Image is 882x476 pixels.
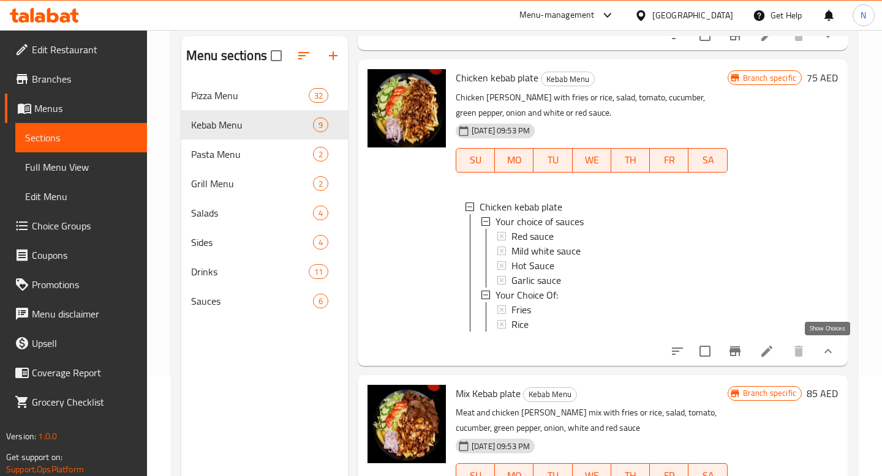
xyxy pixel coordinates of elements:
span: Rice [511,317,529,332]
div: Menu-management [519,8,595,23]
span: Pasta Menu [191,147,313,162]
span: Drinks [191,264,309,279]
span: 32 [309,90,328,102]
span: Kebab Menu [524,387,576,401]
div: items [313,176,328,191]
span: 1.0.0 [38,428,57,444]
span: 6 [314,296,328,307]
span: Fries [511,302,531,317]
span: Mix Kebab plate [456,384,521,403]
button: TH [611,148,650,173]
a: Promotions [5,270,147,299]
button: sort-choices [663,337,692,366]
button: SA [688,148,727,173]
a: Menus [5,94,147,123]
button: WE [573,148,611,173]
div: items [313,235,328,250]
div: Kebab Menu [523,387,577,402]
a: Edit menu item [759,28,774,43]
span: 11 [309,266,328,278]
span: 9 [314,119,328,131]
div: Grill Menu2 [181,169,348,198]
a: Menu disclaimer [5,299,147,329]
span: Grocery Checklist [32,395,137,409]
span: SU [461,151,490,169]
span: 2 [314,149,328,160]
div: Sides4 [181,228,348,257]
span: Hot Sauce [511,258,554,273]
span: Your Choice Of: [496,288,558,302]
span: Salads [191,206,313,220]
div: Sauces6 [181,286,348,316]
button: Add section [318,41,348,70]
div: Kebab Menu9 [181,110,348,139]
button: Branch-specific-item [720,21,750,50]
span: Grill Menu [191,176,313,191]
span: Menu disclaimer [32,307,137,321]
span: Chicken kebab plate [456,69,538,87]
a: Coverage Report [5,358,147,387]
span: Branch specific [738,387,801,399]
span: Chicken kebab plate [480,199,562,214]
div: items [313,294,328,308]
span: Sort sections [289,41,318,70]
div: Drinks11 [181,257,348,286]
span: TU [538,151,567,169]
button: FR [650,148,688,173]
button: SU [456,148,495,173]
span: [DATE] 09:53 PM [467,125,535,136]
span: Pizza Menu [191,88,309,103]
div: Pasta Menu2 [181,139,348,169]
a: Choice Groups [5,211,147,240]
span: Get support on: [6,449,62,465]
span: Edit Menu [25,189,137,204]
span: Version: [6,428,36,444]
p: Meat and chicken [PERSON_NAME] mix with fries or rice, salad, tomato, cucumber, green pepper, oni... [456,405,728,436]
button: delete [784,337,813,366]
div: Kebab Menu [191,117,313,132]
button: sort-choices [663,21,692,50]
span: Select to update [692,338,718,364]
a: Branches [5,64,147,94]
span: Menus [34,101,137,116]
img: Mix Kebab plate [367,385,446,463]
img: Chicken kebab plate [367,69,446,147]
span: MO [500,151,529,169]
a: Coupons [5,240,147,270]
div: items [309,88,328,103]
a: Edit Menu [15,182,147,211]
span: 2 [314,178,328,190]
svg: Show Choices [821,28,835,43]
div: Kebab Menu [541,72,595,86]
span: Your choice of sauces [496,214,584,229]
p: Chicken [PERSON_NAME] with fries or rice, salad, tomato, cucumber, green pepper, onion and white ... [456,90,728,121]
span: Choice Groups [32,218,137,233]
div: items [313,147,328,162]
span: Sauces [191,294,313,308]
span: TH [616,151,645,169]
nav: Menu sections [181,76,348,321]
button: Branch-specific-item [720,337,750,366]
span: Kebab Menu [541,72,594,86]
span: Select all sections [263,43,289,69]
a: Edit Restaurant [5,35,147,64]
span: Coverage Report [32,365,137,380]
div: items [309,264,328,279]
span: SA [693,151,722,169]
h2: Menu sections [186,46,267,65]
h6: 85 AED [807,385,838,402]
span: Full Menu View [25,160,137,174]
button: delete [784,21,813,50]
span: Upsell [32,336,137,351]
button: TU [533,148,572,173]
span: N [861,9,866,22]
div: Pizza Menu32 [181,81,348,110]
span: Select to update [692,23,718,48]
span: Sides [191,235,313,250]
span: [DATE] 09:53 PM [467,441,535,452]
